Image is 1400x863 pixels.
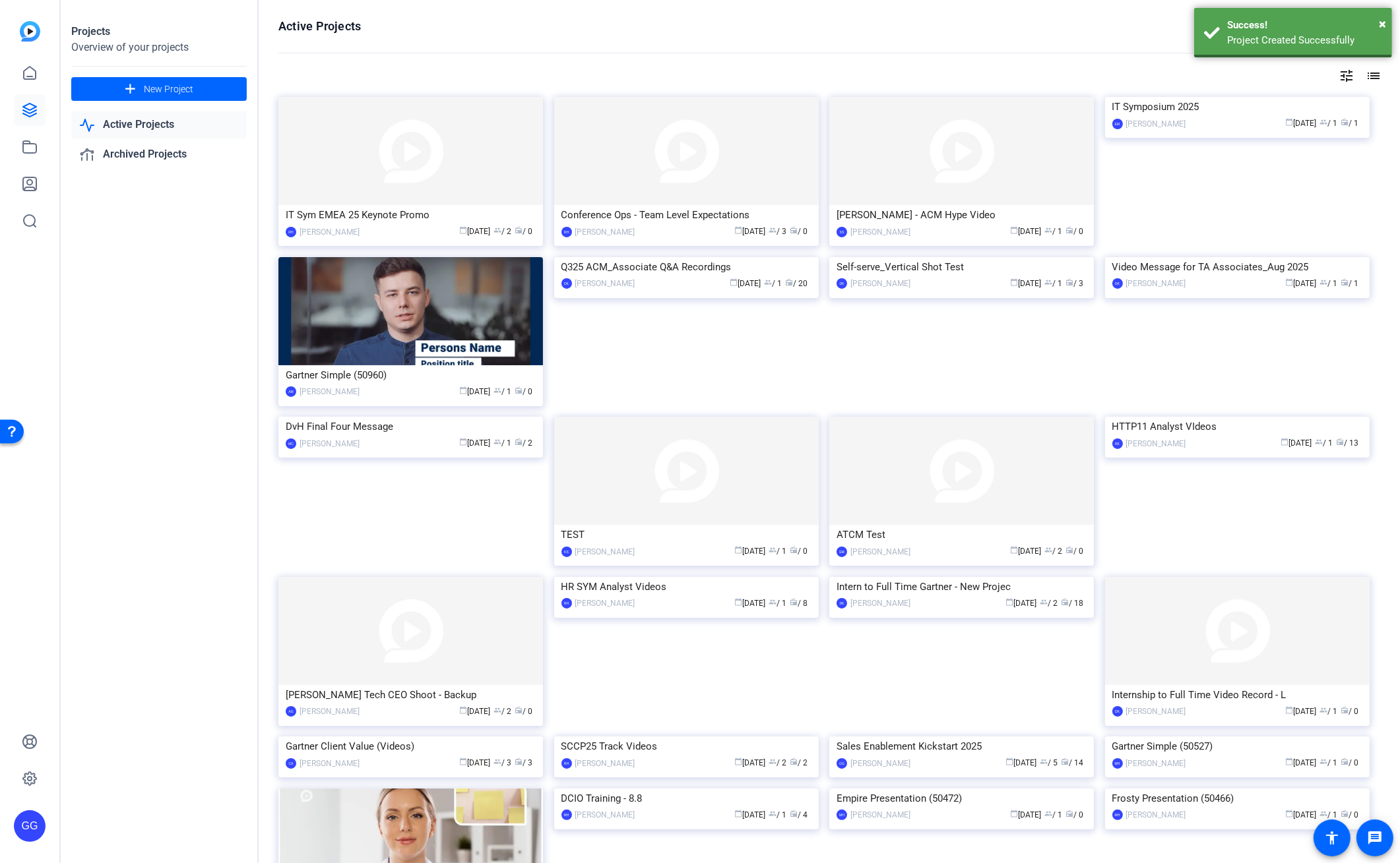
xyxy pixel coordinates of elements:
span: [DATE] [1005,758,1036,767]
span: / 14 [1061,758,1083,767]
div: [PERSON_NAME] [575,757,635,770]
span: / 2 [493,227,511,236]
span: / 0 [790,227,808,236]
span: calendar_today [1286,706,1294,714]
span: radio [515,438,523,446]
div: IT Sym EMEA 25 Keynote Promo [286,205,536,225]
span: / 1 [1320,279,1338,288]
div: RH [561,598,572,609]
span: [DATE] [735,599,766,608]
span: / 0 [1066,547,1083,556]
span: / 0 [1341,758,1359,767]
span: / 1 [493,438,511,448]
span: calendar_today [1281,438,1289,446]
span: / 18 [1061,599,1083,608]
span: [DATE] [1010,279,1041,288]
div: [PERSON_NAME] [575,808,635,821]
span: / 13 [1337,438,1359,448]
div: [PERSON_NAME] [850,597,910,610]
div: [PERSON_NAME] [300,225,360,239]
span: New Project [144,82,193,96]
img: blue-gradient.svg [20,21,40,42]
span: radio [790,226,798,234]
span: radio [1341,810,1349,818]
span: [DATE] [1286,279,1317,288]
div: Video Message for TA Associates_Aug 2025 [1112,257,1362,277]
mat-icon: list [1364,68,1380,84]
span: group [1320,278,1328,286]
div: DK [1112,706,1123,717]
span: [DATE] [1286,758,1317,767]
div: MH [1112,758,1123,769]
span: radio [1066,546,1073,554]
div: [PERSON_NAME] [850,277,910,290]
span: [DATE] [1010,547,1041,556]
span: group [1040,598,1048,606]
span: / 1 [1320,758,1338,767]
div: MH [837,810,847,820]
span: group [1044,278,1052,286]
span: calendar_today [1286,758,1294,765]
div: SCCP25 Track Videos [561,736,811,756]
span: / 1 [1320,707,1338,716]
div: MC [286,438,296,449]
div: MH [1112,810,1123,820]
span: / 0 [1341,810,1359,819]
div: [PERSON_NAME] [575,225,635,239]
span: calendar_today [459,386,467,394]
span: group [769,598,777,606]
span: calendar_today [1005,598,1013,606]
span: / 2 [1044,547,1062,556]
span: group [1044,546,1052,554]
span: [DATE] [735,227,766,236]
div: Success! [1227,18,1382,33]
span: [DATE] [459,438,490,448]
div: [PERSON_NAME] [1126,277,1186,290]
div: [PERSON_NAME] [1126,117,1186,131]
span: [DATE] [1281,438,1312,448]
span: radio [515,386,523,394]
span: calendar_today [735,810,743,818]
div: IT Symposium 2025 [1112,97,1362,117]
span: / 5 [1040,758,1058,767]
span: radio [515,758,523,765]
span: group [1320,118,1328,126]
div: [PERSON_NAME] [300,705,360,718]
span: / 4 [790,810,808,819]
div: DK [1112,278,1123,289]
span: / 3 [493,758,511,767]
span: / 1 [1044,279,1062,288]
span: [DATE] [459,707,490,716]
div: DCIO Training - 8.8 [561,789,811,808]
span: group [493,386,501,394]
span: / 20 [786,279,808,288]
span: calendar_today [459,758,467,765]
span: / 1 [1044,810,1062,819]
div: Empire Presentation (50472) [837,789,1087,808]
div: AG [286,706,296,717]
span: group [1044,810,1052,818]
span: [DATE] [1010,810,1041,819]
div: GG [14,810,46,842]
span: calendar_today [730,278,738,286]
span: / 3 [1066,279,1083,288]
span: group [765,278,773,286]
div: [PERSON_NAME] [300,437,360,450]
span: / 2 [515,438,532,448]
span: [DATE] [459,758,490,767]
mat-icon: tune [1339,68,1354,84]
span: [DATE] [1286,119,1317,128]
div: [PERSON_NAME] [850,808,910,821]
span: radio [1066,278,1073,286]
span: calendar_today [459,706,467,714]
span: radio [790,758,798,765]
span: / 1 [493,387,511,396]
div: [PERSON_NAME] [300,757,360,770]
span: / 0 [1066,227,1083,236]
span: / 1 [1320,119,1338,128]
span: [DATE] [1286,707,1317,716]
div: Project Created Successfully [1227,33,1382,48]
div: Overview of your projects [71,40,247,55]
span: radio [1061,758,1069,765]
div: [PERSON_NAME] [850,545,910,558]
